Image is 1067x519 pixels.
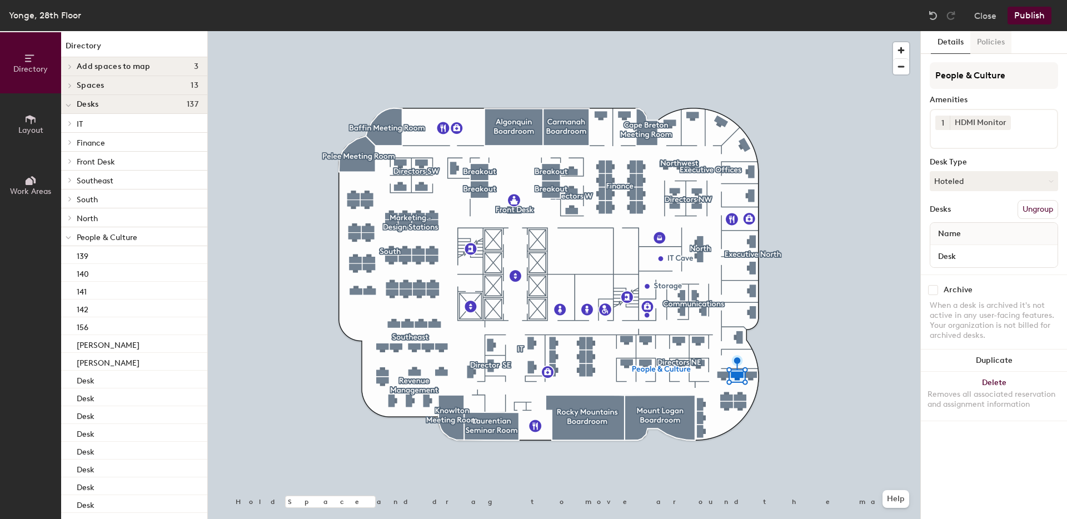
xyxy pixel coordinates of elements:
[945,10,956,21] img: Redo
[77,355,139,368] p: [PERSON_NAME]
[77,157,115,167] span: Front Desk
[933,248,1055,264] input: Unnamed desk
[935,116,950,130] button: 1
[882,490,909,508] button: Help
[930,205,951,214] div: Desks
[13,64,48,74] span: Directory
[77,195,98,204] span: South
[950,116,1011,130] div: HDMI Monitor
[930,96,1058,104] div: Amenities
[191,81,198,90] span: 13
[930,171,1058,191] button: Hoteled
[930,158,1058,167] div: Desk Type
[77,302,88,315] p: 142
[77,284,87,297] p: 141
[941,117,944,129] span: 1
[77,81,104,90] span: Spaces
[77,497,94,510] p: Desk
[10,187,51,196] span: Work Areas
[921,372,1067,421] button: DeleteRemoves all associated reservation and assignment information
[1018,200,1058,219] button: Ungroup
[930,301,1058,341] div: When a desk is archived it's not active in any user-facing features. Your organization is not bil...
[77,62,151,71] span: Add spaces to map
[928,390,1060,410] div: Removes all associated reservation and assignment information
[970,31,1011,54] button: Policies
[933,224,966,244] span: Name
[77,444,94,457] p: Desk
[77,214,98,223] span: North
[931,31,970,54] button: Details
[77,266,89,279] p: 140
[77,176,113,186] span: Southeast
[77,337,139,350] p: [PERSON_NAME]
[61,40,207,57] h1: Directory
[18,126,43,135] span: Layout
[77,119,83,129] span: IT
[921,350,1067,372] button: Duplicate
[77,138,105,148] span: Finance
[77,320,88,332] p: 156
[77,462,94,475] p: Desk
[944,286,973,295] div: Archive
[77,391,94,403] p: Desk
[77,100,98,109] span: Desks
[187,100,198,109] span: 137
[9,8,81,22] div: Yonge, 28th Floor
[77,233,137,242] span: People & Culture
[77,408,94,421] p: Desk
[1008,7,1051,24] button: Publish
[77,480,94,492] p: Desk
[928,10,939,21] img: Undo
[194,62,198,71] span: 3
[77,373,94,386] p: Desk
[974,7,996,24] button: Close
[77,248,88,261] p: 139
[77,426,94,439] p: Desk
